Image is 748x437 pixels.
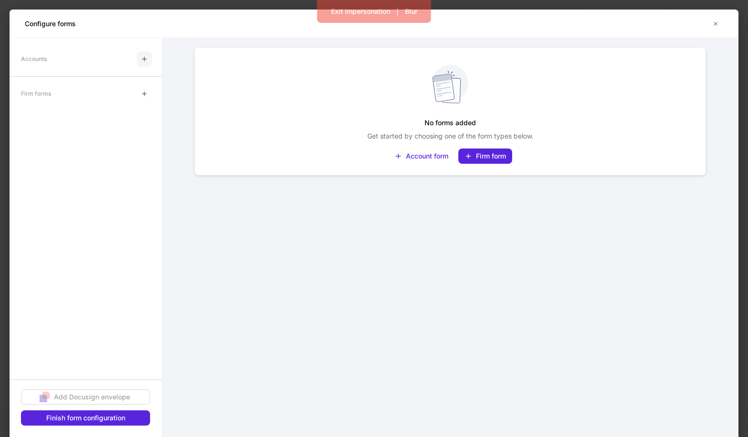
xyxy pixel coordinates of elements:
[405,7,417,16] div: Blur
[25,19,76,29] h5: Configure forms
[367,131,534,141] p: Get started by choosing one of the form types below.
[21,389,150,405] button: Add Docusign envelope
[388,149,455,164] button: Account form
[458,149,512,164] button: Firm form
[21,85,51,102] div: Firm forms
[21,410,150,426] button: Finish form configuration
[46,413,125,423] div: Finish form configuration
[476,151,506,161] div: Firm form
[21,50,47,67] div: Accounts
[331,7,390,16] div: Exit Impersonation
[425,114,476,131] h5: No forms added
[406,151,448,161] div: Account form
[54,392,130,402] div: Add Docusign envelope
